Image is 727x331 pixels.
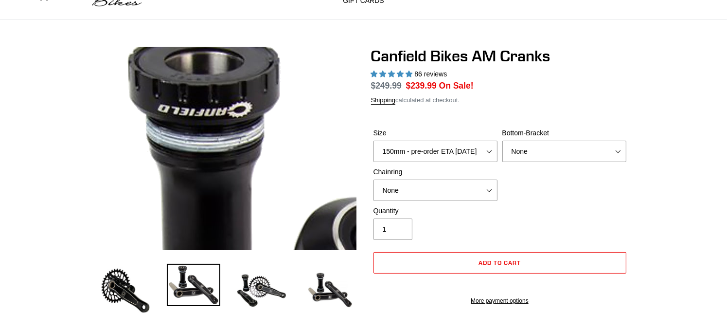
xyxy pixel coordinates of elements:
[373,167,497,177] label: Chainring
[406,81,437,91] span: $239.99
[373,296,626,305] a: More payment options
[414,70,447,78] span: 86 reviews
[373,252,626,274] button: Add to cart
[99,264,152,317] img: Load image into Gallery viewer, Canfield Bikes AM Cranks
[371,95,629,105] div: calculated at checkout.
[303,264,356,317] img: Load image into Gallery viewer, CANFIELD-AM_DH-CRANKS
[371,81,402,91] s: $249.99
[502,128,626,138] label: Bottom-Bracket
[373,206,497,216] label: Quantity
[371,47,629,65] h1: Canfield Bikes AM Cranks
[439,79,474,92] span: On Sale!
[371,96,396,105] a: Shipping
[167,264,220,307] img: Load image into Gallery viewer, Canfield Cranks
[371,70,415,78] span: 4.97 stars
[373,128,497,138] label: Size
[479,259,521,266] span: Add to cart
[235,264,288,317] img: Load image into Gallery viewer, Canfield Bikes AM Cranks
